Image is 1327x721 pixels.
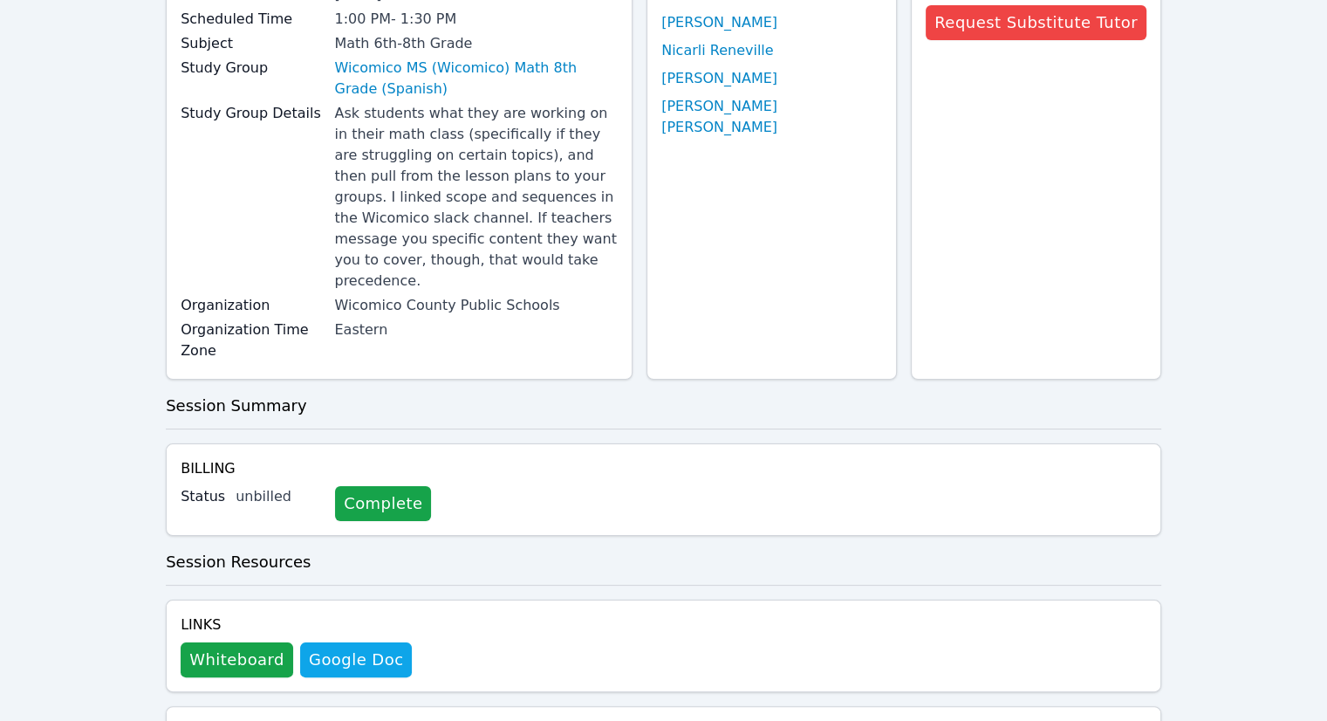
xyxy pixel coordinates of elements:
label: Subject [181,33,324,54]
label: Organization [181,295,324,316]
label: Status [181,486,225,507]
label: Scheduled Time [181,9,324,30]
div: Math 6th-8th Grade [334,33,618,54]
a: [PERSON_NAME] [661,12,777,33]
a: [PERSON_NAME] [661,68,777,89]
a: Wicomico MS (Wicomico) Math 8th Grade (Spanish) [334,58,618,100]
div: Eastern [334,319,618,340]
div: Wicomico County Public Schools [334,295,618,316]
h4: Links [181,615,412,635]
a: Nicarli Reneville [661,40,773,61]
div: Ask students what they are working on in their math class (specifically if they are struggling on... [334,103,618,292]
button: Request Substitute Tutor [926,5,1146,40]
a: Google Doc [300,642,412,677]
button: Whiteboard [181,642,293,677]
a: Complete [335,486,431,521]
label: Study Group [181,58,324,79]
h3: Session Summary [166,394,1161,418]
h3: Session Resources [166,550,1161,574]
label: Study Group Details [181,103,324,124]
label: Organization Time Zone [181,319,324,361]
div: 1:00 PM - 1:30 PM [334,9,618,30]
div: unbilled [236,486,321,507]
a: [PERSON_NAME] [PERSON_NAME] [661,96,882,138]
h4: Billing [181,458,1146,479]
